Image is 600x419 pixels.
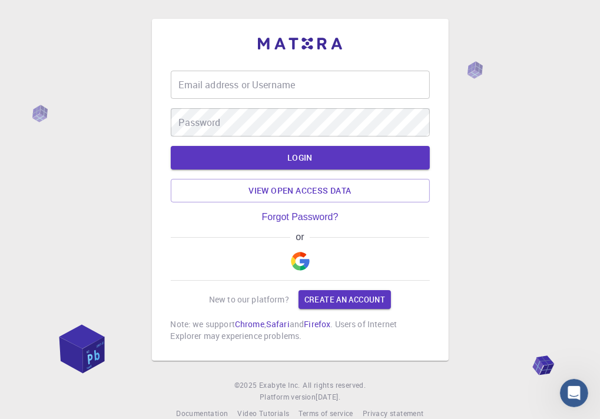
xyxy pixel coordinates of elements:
p: Hi there [24,84,212,104]
span: Platform version [260,391,316,403]
a: View open access data [171,179,430,202]
p: Note: we support , and . Users of Internet Explorer may experience problems. [171,318,430,342]
img: Profile image for Timur [160,19,184,42]
a: Chrome [235,318,264,330]
button: Messages [118,311,236,358]
span: Privacy statement [363,408,424,418]
img: logo [24,22,99,41]
a: Safari [266,318,290,330]
a: [DATE]. [316,391,340,403]
span: © 2025 [234,380,259,391]
a: Forgot Password? [262,212,339,222]
a: Exabyte Inc. [259,380,300,391]
span: All rights reserved. [303,380,366,391]
p: How can we help? [24,104,212,124]
span: Messages [157,340,197,348]
a: Create an account [299,290,391,309]
span: Home [45,340,72,348]
span: Video Tutorials [237,408,289,418]
span: [DATE] . [316,392,340,401]
div: We typically reply in a few minutes [24,161,197,173]
p: New to our platform? [209,294,289,305]
span: Documentation [176,408,228,418]
iframe: Intercom live chat [560,379,588,407]
span: Exabyte Inc. [259,380,300,390]
div: Send us a message [24,148,197,161]
div: Close [203,19,224,40]
a: Firefox [304,318,330,330]
button: LOGIN [171,146,430,169]
span: Terms of service [299,408,353,418]
span: or [290,232,310,242]
div: Send us a messageWe typically reply in a few minutes [12,138,224,183]
img: Google [291,252,310,271]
